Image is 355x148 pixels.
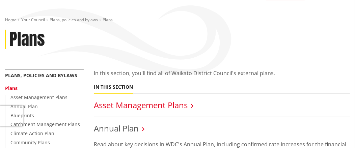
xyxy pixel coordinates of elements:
[5,85,18,91] a: Plans
[10,130,54,137] a: Climate Action Plan
[10,139,50,146] a: Community Plans
[94,69,350,77] p: In this section, you'll find all of Waikato District Council's external plans.
[94,123,139,134] a: Annual Plan
[94,99,188,111] a: Asset Management Plans
[324,120,348,144] iframe: Messenger Launcher
[10,94,67,100] a: Asset Management Plans
[5,17,17,23] a: Home
[5,17,350,23] nav: breadcrumb
[9,30,45,49] h1: Plans
[50,17,98,23] a: Plans, policies and bylaws
[10,121,80,127] a: Catchment Management Plans
[94,84,133,90] h5: In this section
[5,72,77,79] a: Plans, policies and bylaws
[21,17,45,23] a: Your Council
[10,103,38,110] a: Annual Plan
[103,17,113,23] span: Plans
